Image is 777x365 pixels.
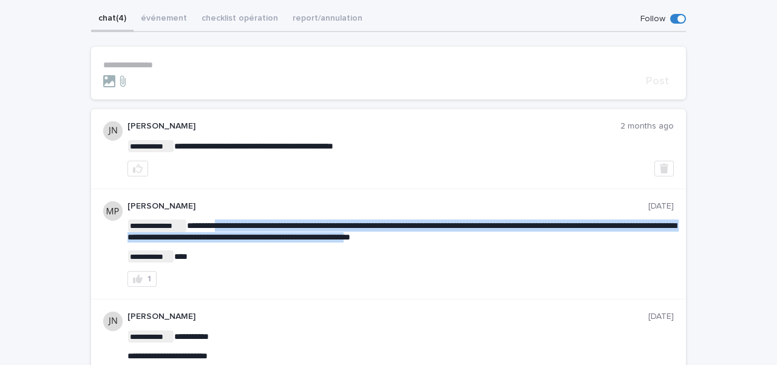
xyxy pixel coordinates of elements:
[194,7,285,32] button: checklist opération
[127,161,148,176] button: like this post
[641,76,674,87] button: Post
[127,201,648,212] p: [PERSON_NAME]
[620,121,674,132] p: 2 months ago
[648,201,674,212] p: [DATE]
[654,161,674,176] button: Delete post
[646,76,669,87] span: Post
[127,312,648,322] p: [PERSON_NAME]
[648,312,674,322] p: [DATE]
[91,7,134,32] button: chat (4)
[134,7,194,32] button: événement
[148,275,151,283] div: 1
[127,121,620,132] p: [PERSON_NAME]
[285,7,370,32] button: report/annulation
[640,14,665,24] p: Follow
[127,271,157,287] button: 1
